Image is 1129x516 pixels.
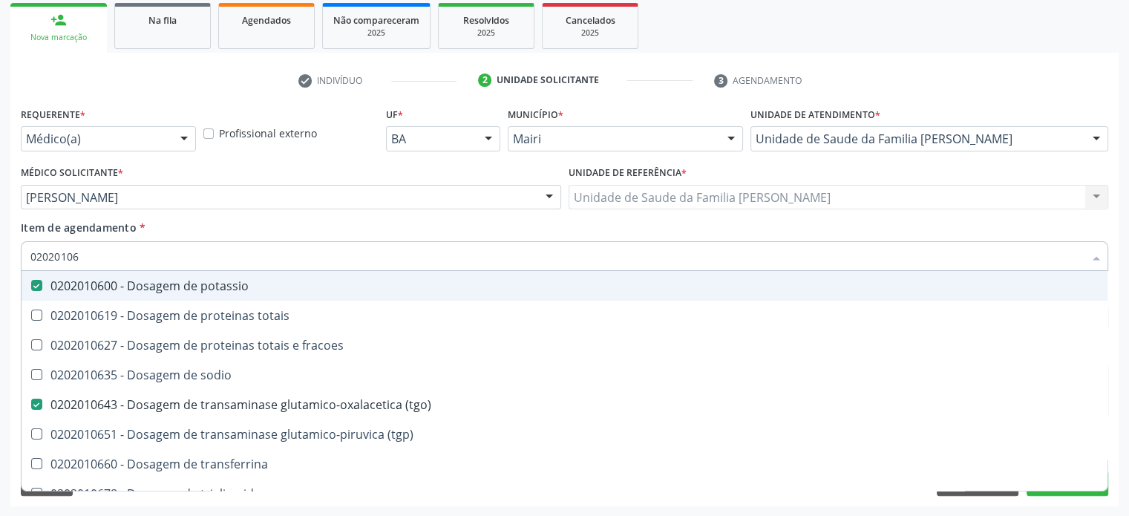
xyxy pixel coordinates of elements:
span: Na fila [148,14,177,27]
span: Não compareceram [333,14,419,27]
label: Profissional externo [219,125,317,141]
span: BA [391,131,470,146]
label: Requerente [21,103,85,126]
span: Cancelados [566,14,615,27]
div: 2 [478,74,491,87]
span: Unidade de Saude da Familia [PERSON_NAME] [756,131,1078,146]
div: 0202010678 - Dosagem de triglicerideos [30,488,1099,500]
span: Item de agendamento [21,221,137,235]
div: person_add [50,12,67,28]
div: 0202010600 - Dosagem de potassio [30,280,1099,292]
div: 0202010651 - Dosagem de transaminase glutamico-piruvica (tgp) [30,428,1099,440]
label: Município [508,103,563,126]
div: Nova marcação [21,32,96,43]
span: Mairi [513,131,713,146]
div: 0202010619 - Dosagem de proteinas totais [30,310,1099,321]
div: 2025 [333,27,419,39]
span: Resolvidos [463,14,509,27]
label: Unidade de atendimento [750,103,880,126]
label: Unidade de referência [569,162,687,185]
div: 2025 [449,27,523,39]
span: Agendados [242,14,291,27]
div: 0202010660 - Dosagem de transferrina [30,458,1099,470]
div: 0202010643 - Dosagem de transaminase glutamico-oxalacetica (tgo) [30,399,1099,411]
div: Unidade solicitante [497,74,599,87]
input: Buscar por procedimentos [30,241,1084,271]
div: 0202010635 - Dosagem de sodio [30,369,1099,381]
label: UF [386,103,403,126]
label: Médico Solicitante [21,162,123,185]
div: 2025 [553,27,627,39]
span: Médico(a) [26,131,166,146]
div: 0202010627 - Dosagem de proteinas totais e fracoes [30,339,1099,351]
span: [PERSON_NAME] [26,190,531,205]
